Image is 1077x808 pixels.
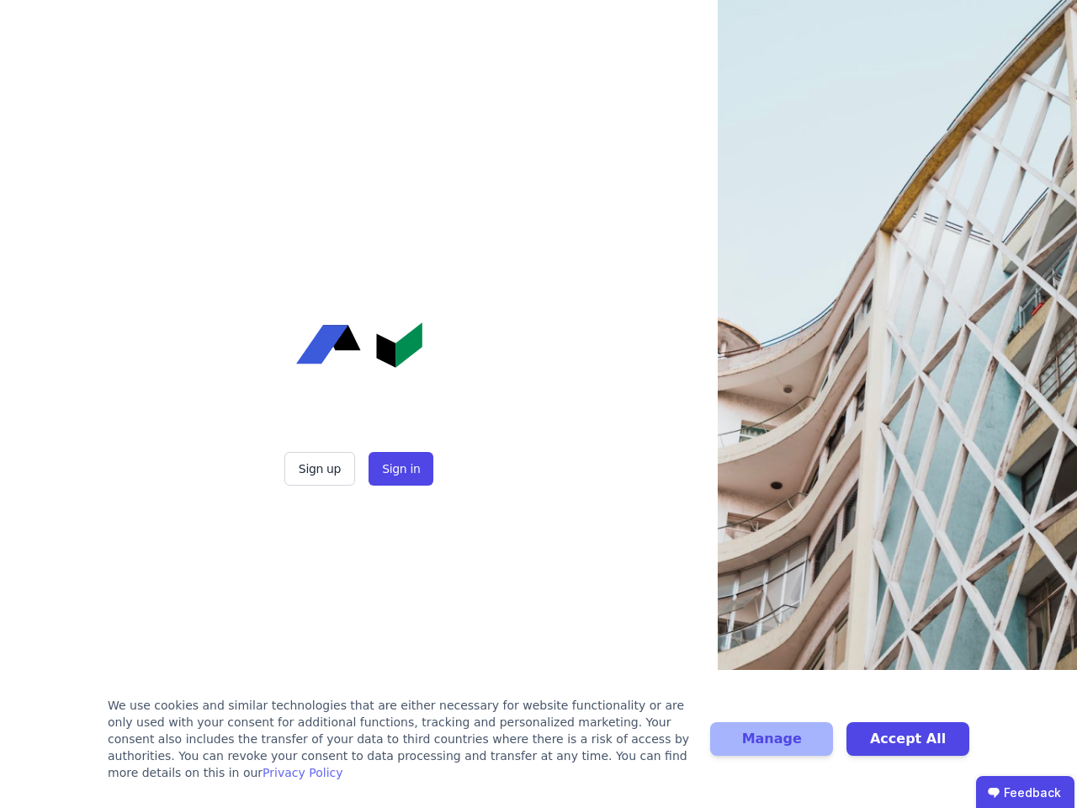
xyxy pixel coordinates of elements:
button: Accept All [846,722,969,756]
button: Sign in [369,452,433,486]
a: Privacy Policy [263,766,342,779]
button: Manage [710,722,833,756]
div: We use cookies and similar technologies that are either necessary for website functionality or ar... [108,697,690,781]
button: Sign up [284,452,355,486]
img: Concular [296,322,422,368]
